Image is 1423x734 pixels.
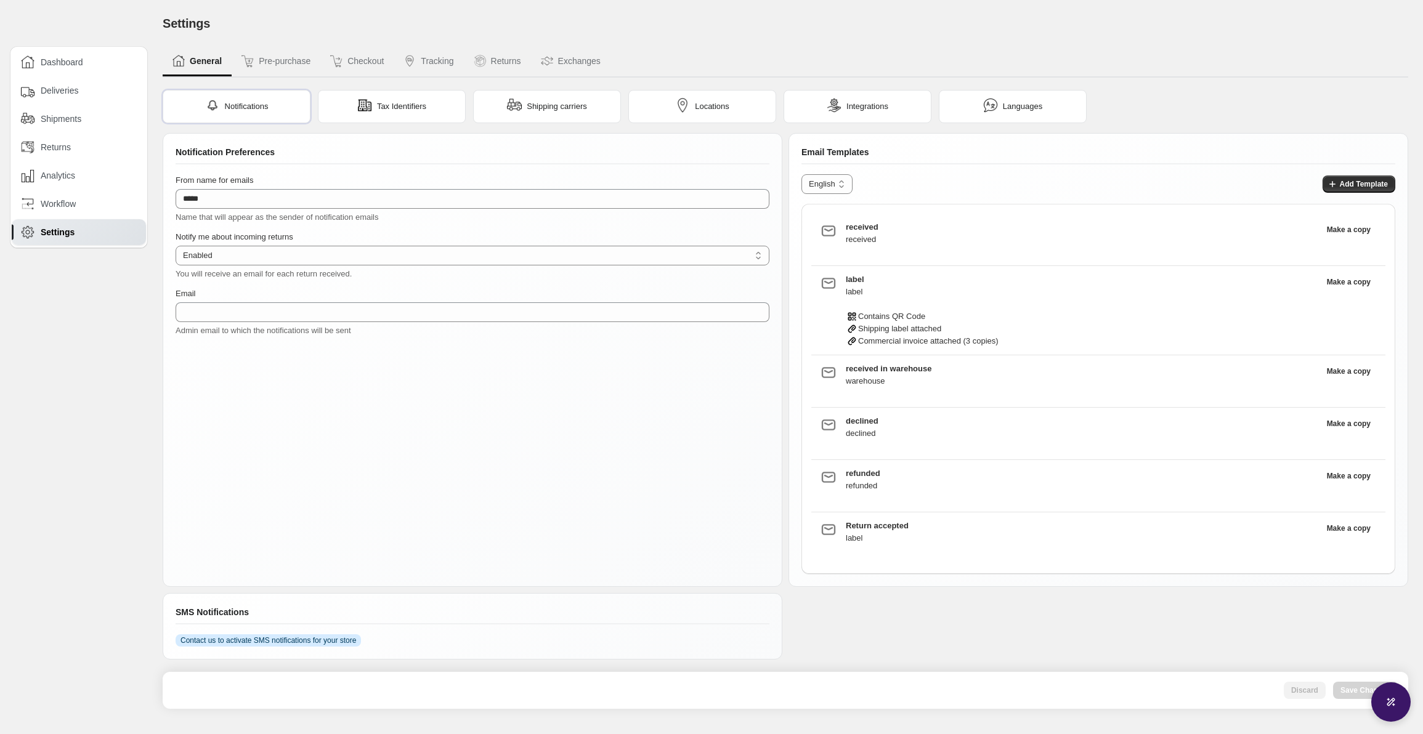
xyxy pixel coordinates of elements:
div: declined [846,427,1320,440]
span: Workflow [41,198,76,210]
span: Deliveries [41,84,78,97]
span: Make a copy [1327,225,1371,235]
button: General [163,47,232,76]
span: Settings [41,226,75,238]
span: Admin email to which the notifications will be sent [176,326,351,335]
div: Email Templates [801,146,1395,164]
h3: received in warehouse [846,363,1320,375]
div: label [846,532,1320,544]
div: Commercial invoice attached (3 copies) [846,335,1320,347]
button: Pre-purchase [232,47,320,76]
button: Clone the template [1320,467,1378,485]
button: Clone the template [1320,415,1378,432]
button: Clone the template [1320,221,1378,238]
span: Name that will appear as the sender of notification emails [176,212,379,222]
span: You will receive an email for each return received. [176,269,352,278]
span: Notify me about incoming returns [176,232,293,241]
span: Make a copy [1327,471,1371,481]
span: Dashboard [41,56,83,68]
span: Analytics [41,169,75,182]
span: Tax Identifiers [377,100,426,113]
span: Languages [1003,100,1042,113]
h3: received [846,221,1320,233]
img: Tracking icon [403,55,416,67]
span: Make a copy [1327,366,1371,376]
button: Tracking [394,47,463,76]
div: Contains QR Code [846,310,1320,323]
span: Notifications [225,100,269,113]
button: Clone the template [1320,273,1378,291]
h3: refunded [846,467,1320,480]
div: label [846,286,1320,298]
h3: label [846,273,1320,286]
h3: declined [846,415,1320,427]
div: Notification Preferences [176,146,769,164]
img: Pre-purchase icon [241,55,254,67]
img: Exchanges icon [541,55,553,67]
span: Email [176,289,196,298]
button: Add Template [1323,175,1395,193]
button: Clone the template [1320,363,1378,380]
div: refunded [846,480,1320,492]
span: Make a copy [1327,523,1371,533]
button: Checkout [320,47,394,76]
span: Add Template [1340,179,1388,189]
span: Shipments [41,113,81,125]
span: Returns [41,141,71,153]
button: Exchanges [531,47,610,76]
div: SMS Notifications [176,606,769,624]
h3: Return accepted [846,520,1320,532]
span: Contact us to activate SMS notifications for your store [180,635,356,645]
span: Locations [695,100,729,113]
img: General icon [172,55,185,67]
div: warehouse [846,375,1320,387]
span: Integrations [846,100,888,113]
button: Returns [464,47,531,76]
span: Make a copy [1327,277,1371,287]
span: Shipping carriers [527,100,587,113]
button: Clone the template [1320,520,1378,537]
img: Checkout icon [330,55,343,67]
span: Settings [163,17,210,30]
div: Shipping label attached [846,323,1320,335]
div: received [846,233,1320,246]
span: From name for emails [176,175,253,185]
img: Returns icon [474,55,486,67]
span: Make a copy [1327,419,1371,429]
